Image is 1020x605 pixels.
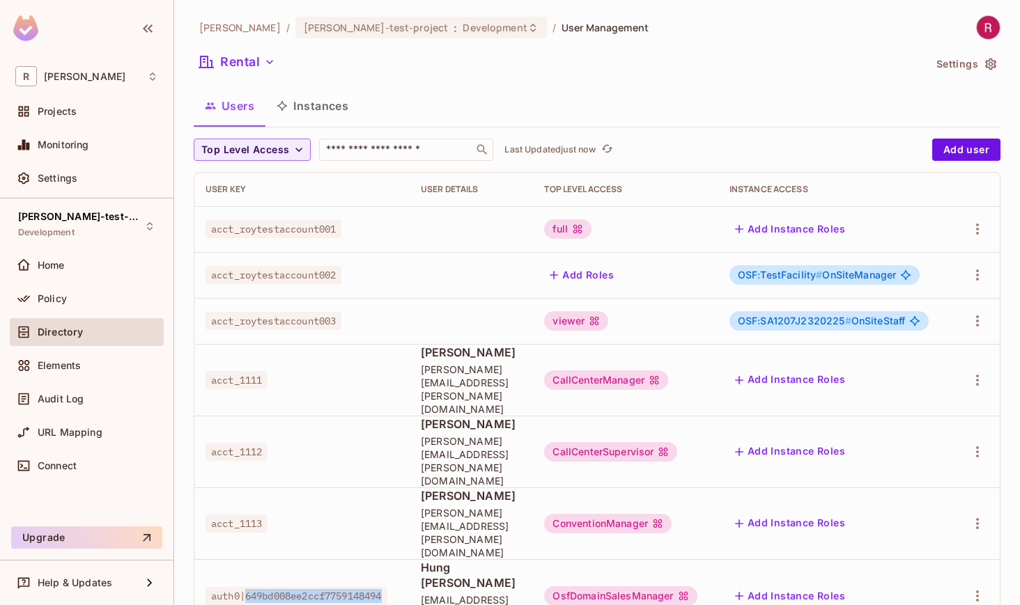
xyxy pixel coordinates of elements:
button: Top Level Access [194,139,311,161]
span: Workspace: roy-poc [44,71,125,82]
img: SReyMgAAAABJRU5ErkJggg== [13,15,38,41]
span: Development [18,227,75,238]
span: acct_1111 [206,371,268,389]
span: acct_roytestaccount003 [206,312,341,330]
li: / [286,21,290,34]
img: roy zhang [977,16,1000,39]
button: Add Instance Roles [729,218,851,240]
span: [PERSON_NAME]-test-project [304,21,448,34]
div: Instance Access [729,184,942,195]
span: User Management [562,21,649,34]
span: R [15,66,37,86]
span: Monitoring [38,139,89,150]
span: Elements [38,360,81,371]
span: auth0|649bd008ee2ccf7759148494 [206,587,387,605]
span: acct_roytestaccount002 [206,266,341,284]
span: [PERSON_NAME][EMAIL_ADDRESS][PERSON_NAME][DOMAIN_NAME] [421,363,522,416]
span: Settings [38,173,77,184]
button: Add Instance Roles [729,441,851,463]
span: OnSiteStaff [738,315,906,327]
span: Connect [38,460,77,471]
button: Add Instance Roles [729,369,851,391]
span: acct_1113 [206,514,268,533]
span: the active workspace [199,21,281,34]
div: CallCenterManager [544,370,668,390]
span: URL Mapping [38,427,102,438]
button: Rental [194,51,281,73]
li: / [552,21,556,34]
div: ConventionManager [544,514,672,533]
p: Last Updated just now [504,144,596,155]
span: [PERSON_NAME] [421,488,522,503]
span: refresh [601,143,613,157]
button: Instances [265,88,360,123]
div: Top Level Access [544,184,706,195]
button: Add Roles [544,264,619,286]
span: [PERSON_NAME][EMAIL_ADDRESS][PERSON_NAME][DOMAIN_NAME] [421,506,522,559]
div: User Key [206,184,399,195]
div: User Details [421,184,522,195]
span: : [453,22,458,33]
button: Upgrade [11,526,162,549]
span: Development [463,21,527,34]
div: viewer [544,311,608,331]
span: [PERSON_NAME]-test-project [18,211,144,222]
button: refresh [598,141,615,158]
span: Directory [38,327,83,338]
span: [PERSON_NAME] [421,416,522,432]
span: Help & Updates [38,577,112,588]
span: Audit Log [38,393,84,404]
div: full [544,219,592,239]
span: # [816,269,822,281]
span: acct_roytestaccount001 [206,220,341,238]
span: [PERSON_NAME][EMAIL_ADDRESS][PERSON_NAME][DOMAIN_NAME] [421,434,522,487]
div: CallCenterSupervisor [544,442,677,462]
span: OnSiteManager [738,269,897,281]
span: acct_1112 [206,443,268,461]
span: Top Level Access [201,141,289,159]
span: [PERSON_NAME] [421,345,522,360]
span: Projects [38,106,77,117]
button: Users [194,88,265,123]
span: OSF:TestFacility [738,269,823,281]
span: OSF:SA1207J2320225 [738,315,851,327]
button: Settings [931,53,1000,75]
span: Click to refresh data [596,141,615,158]
button: Add user [932,139,1000,161]
span: Home [38,260,65,271]
span: # [845,315,851,327]
span: Policy [38,293,67,304]
span: Hung [PERSON_NAME] [421,560,522,590]
button: Add Instance Roles [729,512,851,535]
